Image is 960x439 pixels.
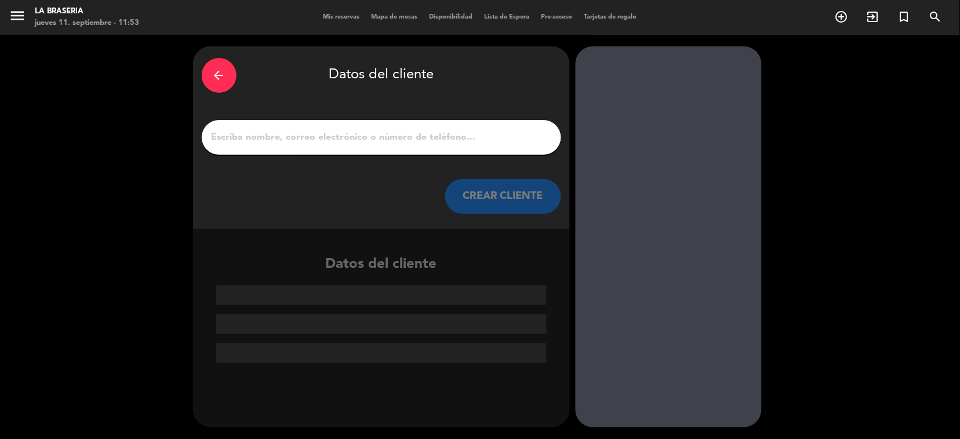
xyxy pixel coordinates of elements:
span: Mapa de mesas [366,14,424,20]
div: jueves 11. septiembre - 11:53 [35,17,139,29]
span: Disponibilidad [424,14,479,20]
i: arrow_back [212,68,226,82]
i: search [929,10,943,24]
i: exit_to_app [866,10,880,24]
input: Escriba nombre, correo electrónico o número de teléfono... [210,129,552,146]
i: menu [9,7,26,24]
i: turned_in_not [897,10,911,24]
button: menu [9,7,26,28]
button: CREAR CLIENTE [445,179,561,214]
span: Tarjetas de regalo [579,14,643,20]
span: Mis reservas [318,14,366,20]
div: Datos del cliente [193,253,570,363]
span: Lista de Espera [479,14,536,20]
span: Pre-acceso [536,14,579,20]
div: La Braseria [35,6,139,17]
div: Datos del cliente [202,55,561,96]
i: add_circle_outline [835,10,849,24]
